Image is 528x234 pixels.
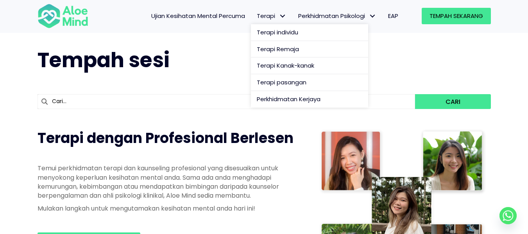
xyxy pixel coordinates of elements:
[38,164,279,200] font: Temui perkhidmatan terapi dan kaunseling profesional yang disesuaikan untuk menyokong keperluan k...
[430,12,483,20] font: Tempah Sekarang
[415,94,490,109] button: Cari
[38,94,415,109] input: Cari...
[251,91,368,107] a: Perkhidmatan Kerjaya
[251,57,368,74] a: Terapi Kanak-kanak
[38,46,170,74] font: Tempah sesi
[257,95,320,103] font: Perkhidmatan Kerjaya
[388,12,398,20] font: EAP
[251,24,368,41] a: Terapi individu
[257,12,275,20] font: Terapi
[257,61,314,70] font: Terapi Kanak-kanak
[382,8,404,24] a: EAP
[277,11,288,22] span: Terapi: submenu
[298,12,365,20] font: Perkhidmatan Psikologi
[446,97,460,106] font: Cari
[38,204,255,213] font: Mulakan langkah untuk mengutamakan kesihatan mental anda hari ini!
[38,3,88,29] img: Logo minda gaharu
[251,8,292,24] a: TerapiTerapi: submenu
[257,45,299,53] font: Terapi Remaja
[98,8,404,24] nav: Menu
[257,28,298,36] font: Terapi individu
[257,78,306,86] font: Terapi pasangan
[292,8,382,24] a: Perkhidmatan PsikologiPerkhidmatan Psikologi: submenu
[499,207,517,224] a: Whatsapp
[367,11,378,22] span: Perkhidmatan Psikologi: submenu
[251,41,368,58] a: Terapi Remaja
[422,8,491,24] a: Tempah Sekarang
[251,74,368,91] a: Terapi pasangan
[38,128,294,148] font: Terapi dengan Profesional Berlesen
[151,12,245,20] font: Ujian Kesihatan Mental Percuma
[145,8,251,24] a: Ujian Kesihatan Mental Percuma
